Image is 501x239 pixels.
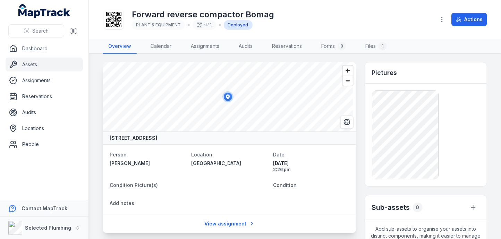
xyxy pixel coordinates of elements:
a: People [6,137,83,151]
a: View assignment [200,217,259,230]
span: [DATE] [273,160,349,167]
span: Date [273,152,285,157]
a: Assignments [6,74,83,87]
strong: Contact MapTrack [22,205,67,211]
button: Search [8,24,64,37]
a: Forms0 [316,39,351,54]
div: 0 [413,203,423,212]
span: Search [32,27,49,34]
span: Condition Picture(s) [110,182,158,188]
a: Reservations [266,39,307,54]
button: Switch to Satellite View [340,116,354,129]
strong: [STREET_ADDRESS] [110,135,157,142]
div: 0 [338,42,346,50]
a: Reservations [6,89,83,103]
h2: Sub-assets [372,203,410,212]
button: Actions [451,13,487,26]
a: MapTrack [18,4,70,18]
strong: Selected Plumbing [25,225,71,231]
span: Person [110,152,127,157]
a: Files1 [360,39,392,54]
span: 2:26 pm [273,167,349,172]
span: PLANT & EQUIPMENT [136,22,181,27]
button: Zoom out [343,76,353,86]
a: Calendar [145,39,177,54]
h3: Pictures [372,68,397,78]
a: [PERSON_NAME] [110,160,186,167]
a: Dashboard [6,42,83,56]
span: Condition [273,182,297,188]
time: 6/13/2025, 2:26:45 PM [273,160,349,172]
a: Audits [233,39,258,54]
a: [GEOGRAPHIC_DATA] [192,160,268,167]
button: Zoom in [343,66,353,76]
span: [GEOGRAPHIC_DATA] [192,160,241,166]
a: Audits [6,105,83,119]
span: Add notes [110,200,134,206]
a: Overview [103,39,137,54]
div: Deployed [224,20,253,30]
div: 674 [193,20,216,30]
div: 1 [379,42,387,50]
canvas: Map [103,62,353,131]
h1: Forward reverse compactor Bomag [132,9,274,20]
a: Locations [6,121,83,135]
a: Assignments [185,39,225,54]
span: Location [192,152,213,157]
a: Assets [6,58,83,71]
